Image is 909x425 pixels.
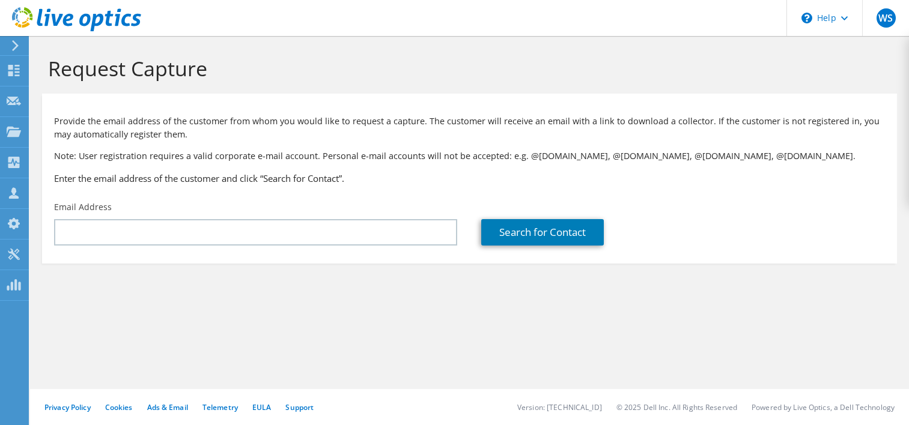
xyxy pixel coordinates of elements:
[801,13,812,23] svg: \n
[105,402,133,412] a: Cookies
[616,402,737,412] li: © 2025 Dell Inc. All Rights Reserved
[147,402,188,412] a: Ads & Email
[252,402,271,412] a: EULA
[54,172,885,185] h3: Enter the email address of the customer and click “Search for Contact”.
[48,56,885,81] h1: Request Capture
[54,201,112,213] label: Email Address
[285,402,314,412] a: Support
[54,149,885,163] p: Note: User registration requires a valid corporate e-mail account. Personal e-mail accounts will ...
[44,402,91,412] a: Privacy Policy
[877,8,896,28] span: WS
[202,402,238,412] a: Telemetry
[517,402,602,412] li: Version: [TECHNICAL_ID]
[752,402,895,412] li: Powered by Live Optics, a Dell Technology
[481,219,604,246] a: Search for Contact
[54,115,885,141] p: Provide the email address of the customer from whom you would like to request a capture. The cust...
